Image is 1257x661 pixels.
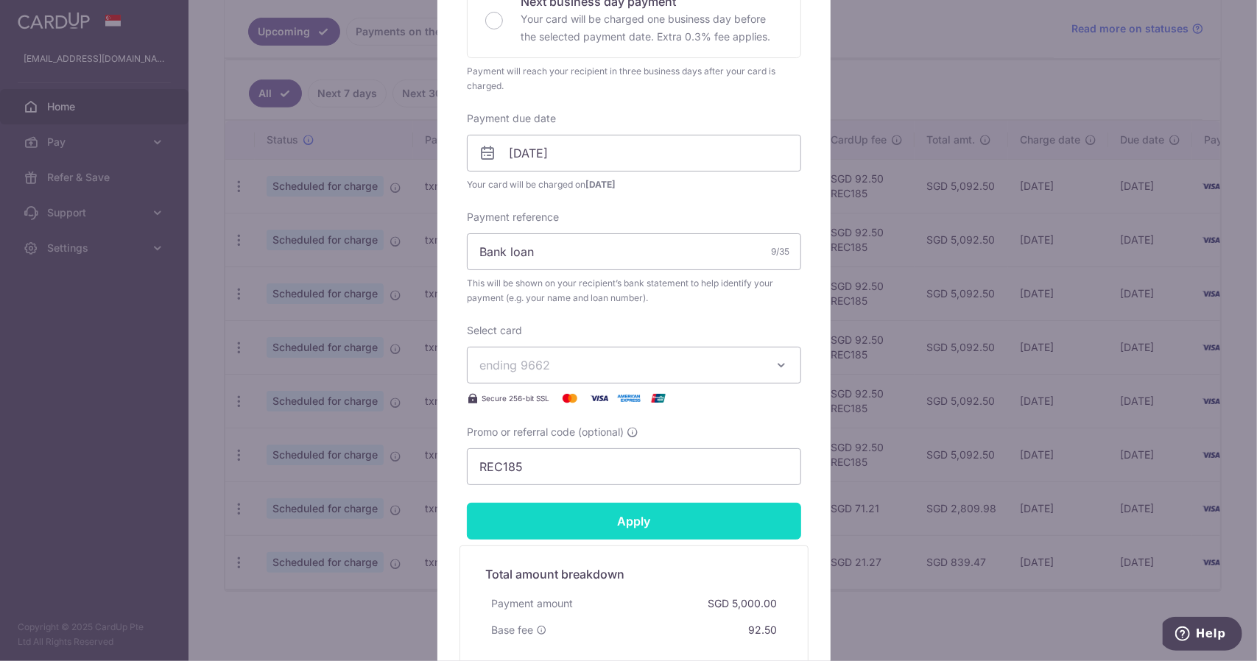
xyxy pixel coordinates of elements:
iframe: Opens a widget where you can find more information [1163,617,1242,654]
div: SGD 5,000.00 [702,590,783,617]
h5: Total amount breakdown [485,565,783,583]
button: ending 9662 [467,347,801,383]
span: [DATE] [585,179,616,190]
img: American Express [614,389,644,407]
div: 92.50 [742,617,783,643]
span: Your card will be charged on [467,177,801,192]
p: Your card will be charged one business day before the selected payment date. Extra 0.3% fee applies. [521,10,783,46]
input: Apply [467,503,801,540]
span: Promo or referral code (optional) [467,425,624,439]
label: Payment due date [467,111,556,126]
img: UnionPay [644,389,673,407]
img: Mastercard [555,389,585,407]
div: Payment amount [485,590,579,617]
span: Base fee [491,623,533,637]
img: Visa [585,389,614,407]
span: ending 9662 [479,358,550,372]
input: DD / MM / YYYY [467,135,801,172]
span: This will be shown on your recipient’s bank statement to help identify your payment (e.g. your na... [467,276,801,305]
span: Secure 256-bit SSL [482,392,549,404]
label: Payment reference [467,210,559,225]
div: 9/35 [771,244,789,259]
div: Payment will reach your recipient in three business days after your card is charged. [467,64,801,93]
label: Select card [467,323,522,338]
